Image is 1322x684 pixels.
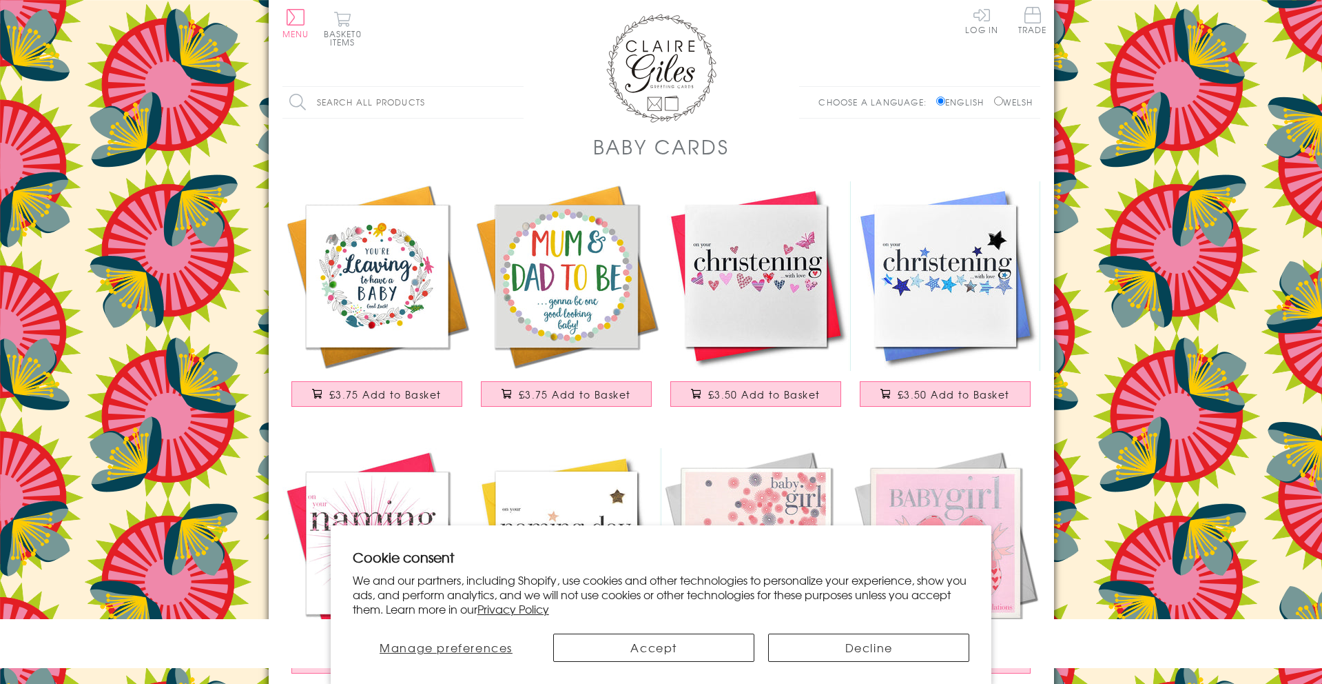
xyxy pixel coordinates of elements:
button: £3.75 Add to Basket [481,381,652,407]
input: Search all products [282,87,524,118]
a: Privacy Policy [477,601,549,617]
span: £3.75 Add to Basket [519,388,631,401]
button: £3.50 Add to Basket [670,381,841,407]
img: Baby Card, Pink Shoes, Baby Girl, Congratulations, Embossed and Foiled text [851,448,1040,638]
button: £3.75 Add to Basket [291,381,462,407]
img: Baby Christening Card, Pink Hearts, fabric butterfly Embellished [661,181,851,371]
a: Log In [965,7,998,34]
a: Baby Card, Colour Dots, Mum and Dad to Be Good Luck, Embellished with pompoms £3.75 Add to Basket [472,181,661,421]
img: Claire Giles Greetings Cards [606,14,716,123]
a: Baby Christening Card, Blue Stars, Embellished with a padded star £3.50 Add to Basket [851,181,1040,421]
span: Manage preferences [380,639,513,656]
p: Choose a language: [818,96,933,108]
span: £3.50 Add to Basket [898,388,1010,401]
img: Baby Card, Pink Flowers, Baby Girl, Embossed and Foiled text [661,448,851,638]
button: Basket0 items [324,11,362,46]
img: Baby Card, Flowers, Leaving to Have a Baby Good Luck, Embellished with pompoms [282,181,472,371]
img: Baby Card, On your naming day with love, Embellished with a padded star [472,448,661,638]
img: Baby Christening Card, Blue Stars, Embellished with a padded star [851,181,1040,371]
span: 0 items [330,28,362,48]
p: We and our partners, including Shopify, use cookies and other technologies to personalize your ex... [353,573,970,616]
label: English [936,96,991,108]
span: Menu [282,28,309,40]
span: £3.75 Add to Basket [329,388,442,401]
button: Accept [553,634,754,662]
img: Baby Naming Card, Pink Stars, Embellished with a shiny padded star [282,448,472,638]
button: Menu [282,9,309,38]
a: Baby Christening Card, Pink Hearts, fabric butterfly Embellished £3.50 Add to Basket [661,181,851,421]
a: Trade [1018,7,1047,37]
span: £3.50 Add to Basket [708,388,820,401]
input: English [936,97,945,105]
input: Welsh [994,97,1003,105]
button: Decline [768,634,969,662]
h2: Cookie consent [353,547,970,567]
h1: Baby Cards [593,132,730,161]
span: Trade [1018,7,1047,34]
button: Manage preferences [353,634,540,662]
img: Baby Card, Colour Dots, Mum and Dad to Be Good Luck, Embellished with pompoms [472,181,661,371]
label: Welsh [994,96,1033,108]
a: Baby Card, Flowers, Leaving to Have a Baby Good Luck, Embellished with pompoms £3.75 Add to Basket [282,181,472,421]
input: Search [510,87,524,118]
button: £3.50 Add to Basket [860,381,1031,407]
